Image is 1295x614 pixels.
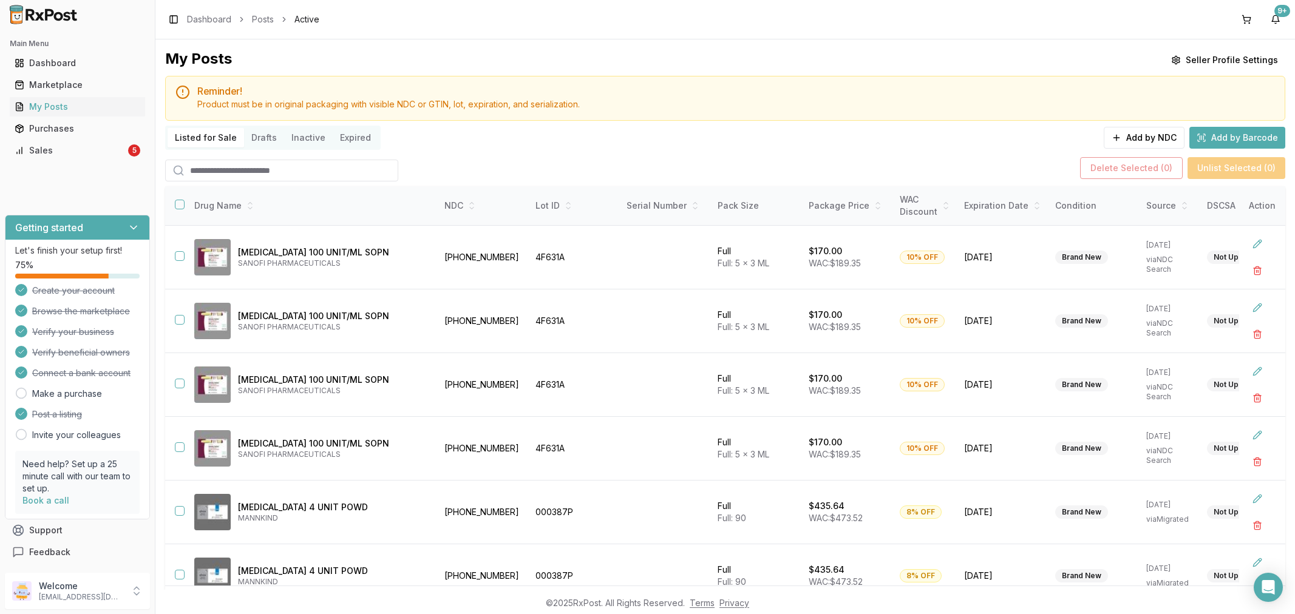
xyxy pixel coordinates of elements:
p: $170.00 [809,309,842,321]
td: Full [710,226,801,289]
button: Drafts [244,128,284,147]
p: SANOFI PHARMACEUTICALS [238,322,427,332]
a: Terms [690,598,715,608]
span: [DATE] [964,570,1041,582]
button: Edit [1246,552,1268,573]
p: via Migrated [1146,578,1192,588]
span: Full: 90 [718,576,746,587]
button: Dashboard [5,53,150,73]
div: NDC [444,200,521,212]
p: [MEDICAL_DATA] 100 UNIT/ML SOPN [238,310,427,322]
button: Delete [1246,387,1268,409]
td: [PHONE_NUMBER] [437,544,528,608]
div: 10% OFF [900,442,945,455]
span: Connect a bank account [32,367,131,379]
button: Inactive [284,128,333,147]
th: Action [1239,186,1285,226]
button: Delete [1246,260,1268,282]
p: Let's finish your setup first! [15,245,140,257]
p: via NDC Search [1146,446,1192,465]
a: Purchases [10,118,145,140]
div: Purchases [15,123,140,135]
div: Brand New [1055,442,1108,455]
p: [DATE] [1146,240,1192,250]
button: Expired [333,128,378,147]
p: [MEDICAL_DATA] 4 UNIT POWD [238,565,427,577]
span: WAC: $189.35 [809,385,861,396]
p: [DATE] [1146,431,1192,441]
span: WAC: $189.35 [809,258,861,268]
p: [DATE] [1146,304,1192,314]
div: Brand New [1055,314,1108,328]
button: Edit [1246,424,1268,446]
td: Full [710,289,801,353]
a: Posts [252,13,274,25]
span: Feedback [29,546,70,558]
a: My Posts [10,96,145,118]
td: 000387P [528,544,619,608]
span: [DATE] [964,506,1041,518]
td: 4F631A [528,289,619,353]
p: [MEDICAL_DATA] 4 UNIT POWD [238,501,427,513]
img: Admelog SoloStar 100 UNIT/ML SOPN [194,303,231,339]
div: Source [1146,200,1192,212]
img: User avatar [12,581,32,601]
button: 9+ [1266,10,1285,29]
div: Brand New [1055,378,1108,391]
td: [PHONE_NUMBER] [437,417,528,481]
div: Open Intercom Messenger [1254,573,1283,602]
p: [DATE] [1146,368,1192,377]
span: WAC: $189.35 [809,449,861,459]
span: Verify your business [32,326,114,338]
button: Delete [1246,323,1268,345]
p: [MEDICAL_DATA] 100 UNIT/ML SOPN [238,246,427,258]
span: Full: 5 x 3 ML [718,322,769,332]
div: WAC Discount [900,194,950,218]
span: WAC: $473.52 [809,576,863,587]
div: Sales [15,144,126,157]
span: Browse the marketplace [32,305,130,317]
div: 8% OFF [900,505,942,519]
button: Support [5,519,150,541]
td: 000387P [528,481,619,544]
button: Marketplace [5,75,150,95]
td: [PHONE_NUMBER] [437,481,528,544]
button: Delete [1246,514,1268,536]
img: RxPost Logo [5,5,83,24]
p: [EMAIL_ADDRESS][DOMAIN_NAME] [39,592,123,602]
div: 5 [128,144,140,157]
div: 10% OFF [900,378,945,391]
div: Not Uploaded [1207,378,1271,391]
p: via NDC Search [1146,319,1192,338]
div: Lot ID [535,200,612,212]
div: My Posts [15,101,140,113]
td: Full [710,544,801,608]
p: [DATE] [1146,564,1192,573]
button: Edit [1246,233,1268,255]
button: Edit [1246,488,1268,510]
button: Listed for Sale [168,128,244,147]
div: Not Uploaded [1207,569,1271,582]
h2: Main Menu [10,39,145,49]
img: Afrezza 4 UNIT POWD [194,558,231,594]
span: Full: 90 [718,513,746,523]
p: [DATE] [1146,500,1192,510]
td: Full [710,481,801,544]
span: [DATE] [964,251,1041,263]
a: Sales5 [10,140,145,161]
td: 4F631A [528,417,619,481]
div: Drug Name [194,200,427,212]
img: Admelog SoloStar 100 UNIT/ML SOPN [194,430,231,467]
div: 10% OFF [900,314,945,328]
button: My Posts [5,97,150,116]
p: SANOFI PHARMACEUTICALS [238,386,427,396]
a: Book a call [22,495,69,505]
span: 75 % [15,259,33,271]
div: Brand New [1055,569,1108,582]
button: Add by NDC [1104,127,1185,149]
div: 8% OFF [900,569,942,582]
p: via Migrated [1146,514,1192,524]
button: Feedback [5,541,150,563]
div: Product must be in original packaging with visible NDC or GTIN, lot, expiration, and serialization. [197,98,1275,110]
div: Brand New [1055,505,1108,519]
